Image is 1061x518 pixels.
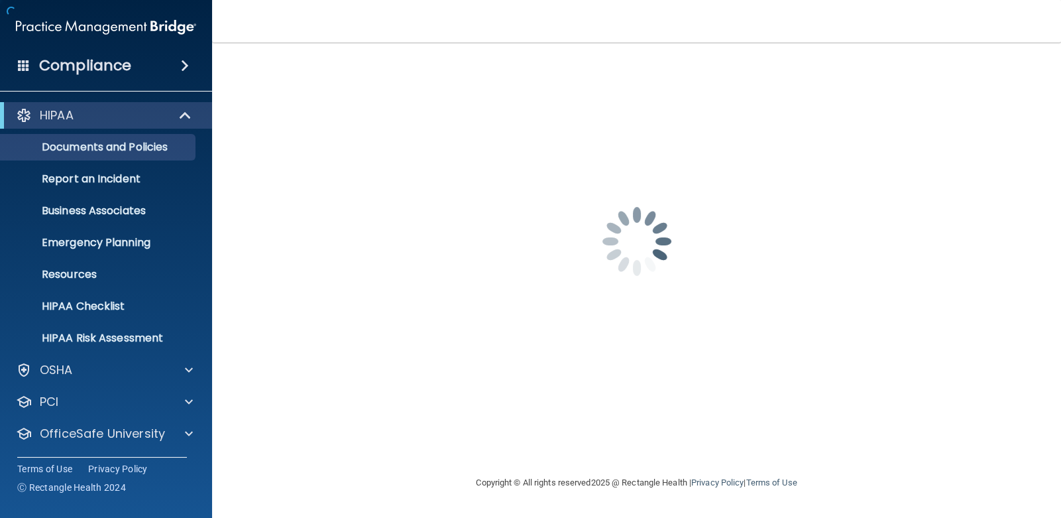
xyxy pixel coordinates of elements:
p: OSHA [40,362,73,378]
h4: Compliance [39,56,131,75]
p: Emergency Planning [9,236,190,249]
a: HIPAA [16,107,192,123]
img: spinner.e123f6fc.gif [571,175,703,308]
a: Privacy Policy [88,462,148,476]
a: PCI [16,394,193,410]
p: HIPAA Risk Assessment [9,332,190,345]
p: Business Associates [9,204,190,218]
p: Resources [9,268,190,281]
span: Ⓒ Rectangle Health 2024 [17,481,126,494]
div: Copyright © All rights reserved 2025 @ Rectangle Health | | [395,462,879,504]
a: Terms of Use [746,478,797,487]
p: Documents and Policies [9,141,190,154]
p: OfficeSafe University [40,426,165,442]
p: HIPAA [40,107,74,123]
p: Report an Incident [9,172,190,186]
img: PMB logo [16,14,196,40]
p: HIPAA Checklist [9,300,190,313]
a: OfficeSafe University [16,426,193,442]
a: OSHA [16,362,193,378]
a: Privacy Policy [691,478,744,487]
a: Terms of Use [17,462,72,476]
p: PCI [40,394,58,410]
